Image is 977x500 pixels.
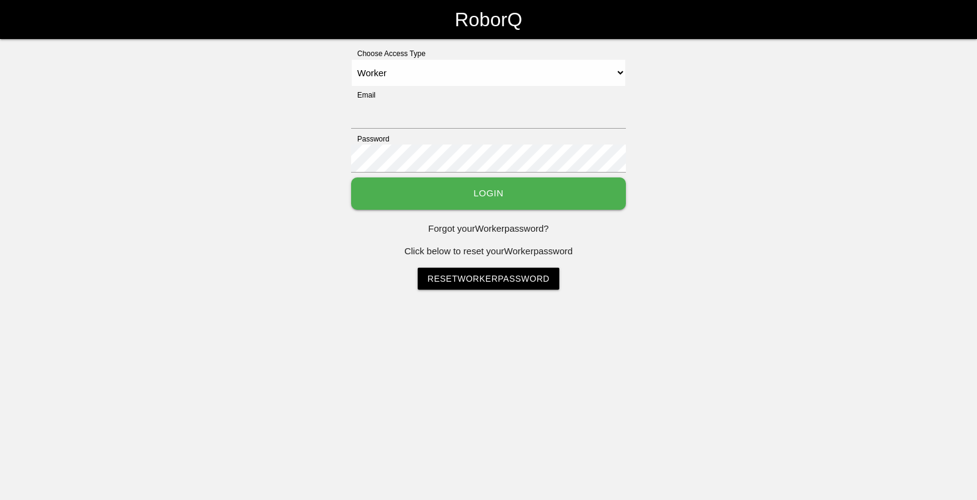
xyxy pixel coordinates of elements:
[351,245,626,259] p: Click below to reset your Worker password
[351,177,626,210] button: Login
[418,268,559,290] a: ResetWorkerPassword
[351,48,426,59] label: Choose Access Type
[351,134,390,145] label: Password
[351,222,626,236] p: Forgot your Worker password?
[351,90,376,101] label: Email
